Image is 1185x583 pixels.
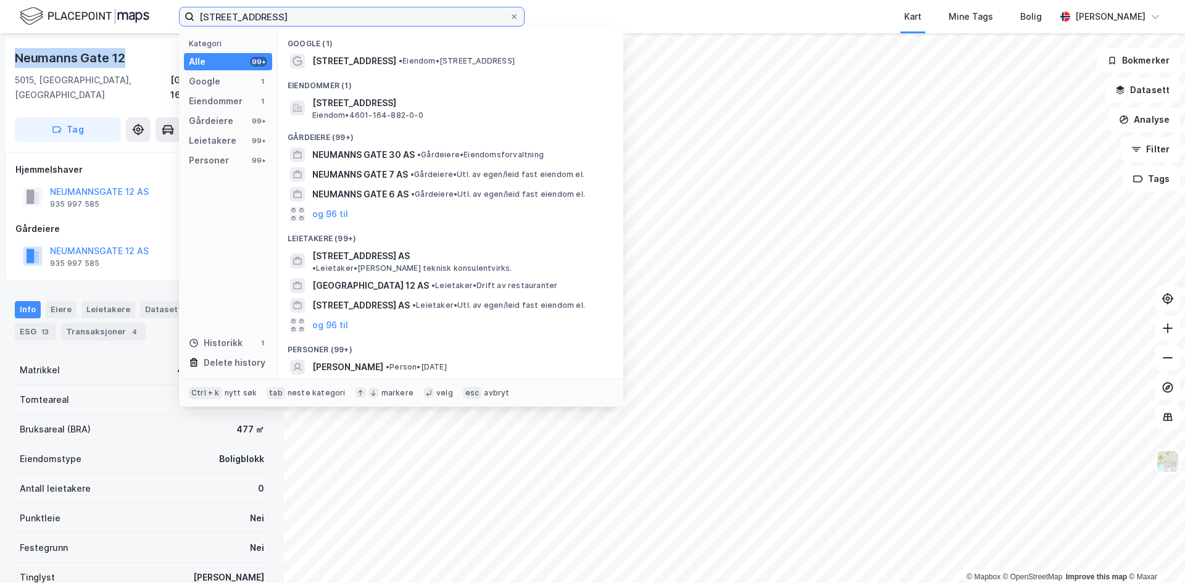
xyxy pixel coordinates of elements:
div: [GEOGRAPHIC_DATA], 164/882 [170,73,269,102]
div: avbryt [484,388,509,398]
button: og 96 til [312,207,348,221]
div: 1 [257,338,267,348]
span: NEUMANNS GATE 6 AS [312,187,409,202]
div: Info [15,301,41,318]
div: 935 997 585 [50,199,99,209]
span: Leietaker • Drift av restauranter [431,281,557,291]
div: 4601-164-882-0-0 [177,363,264,378]
div: Personer (99+) [278,335,623,357]
span: • [431,281,435,290]
span: Eiendom • 4601-164-882-0-0 [312,110,423,120]
div: 1 [257,76,267,86]
div: Matrikkel [20,363,60,378]
a: Improve this map [1066,573,1127,581]
span: • [411,189,415,199]
span: • [410,170,414,179]
div: Eiere [46,301,77,318]
input: Søk på adresse, matrikkel, gårdeiere, leietakere eller personer [194,7,509,26]
div: Google (1) [278,29,623,51]
div: Gårdeiere [189,114,233,128]
div: Antall leietakere [20,481,91,496]
span: [STREET_ADDRESS] AS [312,249,410,263]
div: Datasett [140,301,186,318]
span: [GEOGRAPHIC_DATA] 12 AS [312,278,429,293]
span: [STREET_ADDRESS] [312,54,396,68]
div: 99+ [250,155,267,165]
div: Google [189,74,220,89]
span: [PERSON_NAME] [312,360,383,374]
div: Eiendommer (1) [278,71,623,93]
div: [PERSON_NAME] [1075,9,1145,24]
button: Tag [15,117,121,142]
div: 13 [39,326,51,338]
img: Z [1156,450,1179,473]
span: Eiendom • [STREET_ADDRESS] [399,56,515,66]
a: OpenStreetMap [1003,573,1063,581]
div: Festegrunn [20,540,68,555]
div: Leietakere [189,133,236,148]
div: Eiendomstype [20,452,81,466]
div: neste kategori [288,388,346,398]
button: Filter [1121,137,1180,162]
div: Neumanns Gate 12 [15,48,128,68]
div: Historikk [189,336,243,350]
div: markere [381,388,414,398]
div: Delete history [204,355,265,370]
div: 5015, [GEOGRAPHIC_DATA], [GEOGRAPHIC_DATA] [15,73,170,102]
div: 4 [128,326,141,338]
span: • [412,300,416,310]
img: logo.f888ab2527a4732fd821a326f86c7f29.svg [20,6,149,27]
span: Leietaker • Utl. av egen/leid fast eiendom el. [412,300,585,310]
span: Leietaker • [PERSON_NAME] teknisk konsulentvirks. [312,263,512,273]
div: Nei [250,540,264,555]
div: tab [267,387,285,399]
div: 477 ㎡ [236,422,264,437]
div: 99+ [250,116,267,126]
div: Bruksareal (BRA) [20,422,91,437]
div: Tomteareal [20,392,69,407]
button: Datasett [1105,78,1180,102]
div: Gårdeiere [15,221,268,236]
div: 935 997 585 [50,258,99,268]
div: Eiendommer [189,94,243,109]
span: Person • [DATE] [386,362,447,372]
div: Leietakere [81,301,135,318]
div: Punktleie [20,511,60,526]
div: esc [463,387,482,399]
div: Nei [250,511,264,526]
div: 0 [258,481,264,496]
div: Mine Tags [949,9,993,24]
div: Boligblokk [219,452,264,466]
div: Kart [904,9,921,24]
span: Gårdeiere • Eiendomsforvaltning [417,150,544,160]
span: • [417,150,421,159]
div: Gårdeiere (99+) [278,123,623,145]
span: • [399,56,402,65]
button: Bokmerker [1097,48,1180,73]
div: velg [436,388,453,398]
button: Analyse [1108,107,1180,132]
iframe: Chat Widget [1123,524,1185,583]
button: Tags [1123,167,1180,191]
span: • [312,263,316,273]
div: Transaksjoner [61,323,146,341]
div: Hjemmelshaver [15,162,268,177]
span: [STREET_ADDRESS] AS [312,298,410,313]
div: nytt søk [225,388,257,398]
a: Mapbox [967,573,1000,581]
span: NEUMANNS GATE 30 AS [312,147,415,162]
span: • [386,362,389,371]
div: 1 [257,96,267,106]
div: Bolig [1020,9,1042,24]
div: Personer [189,153,229,168]
div: Ctrl + k [189,387,222,399]
div: 99+ [250,136,267,146]
div: ESG [15,323,56,341]
span: NEUMANNS GATE 7 AS [312,167,408,182]
button: og 96 til [312,318,348,333]
span: [STREET_ADDRESS] [312,96,609,110]
span: Gårdeiere • Utl. av egen/leid fast eiendom el. [411,189,585,199]
div: Alle [189,54,206,69]
div: Leietakere (99+) [278,224,623,246]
